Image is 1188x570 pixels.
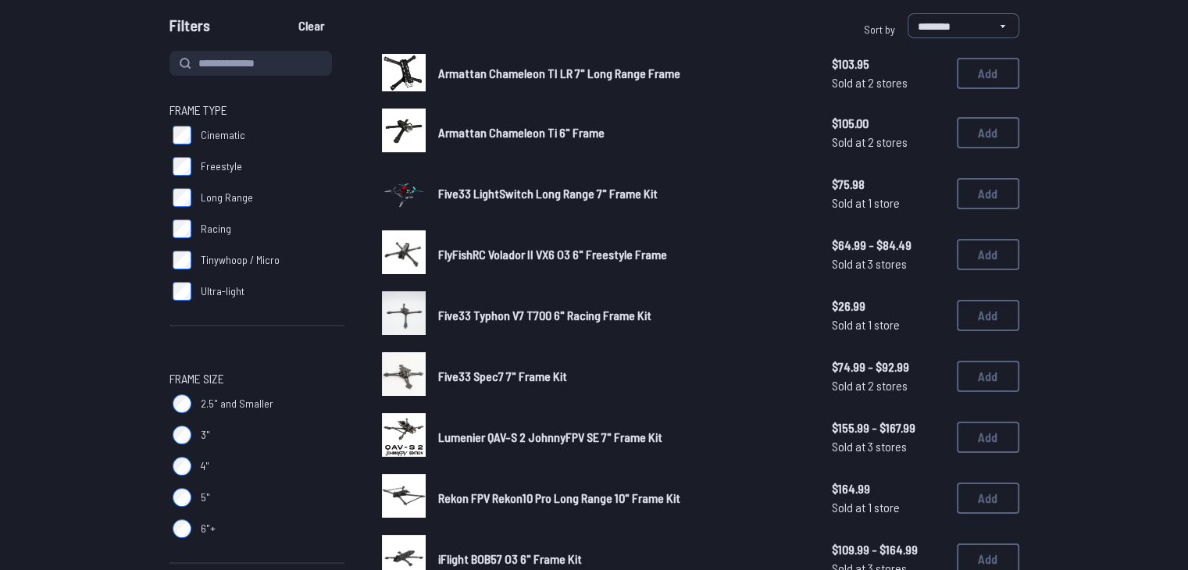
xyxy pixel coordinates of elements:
span: Sort by [864,23,895,36]
span: 2.5" and Smaller [201,396,273,411]
span: $155.99 - $167.99 [832,419,944,437]
span: Racing [201,221,231,237]
input: 3" [173,426,191,444]
span: 5" [201,490,210,505]
span: Five33 Typhon V7 T700 6" Racing Frame Kit [438,308,651,322]
button: Clear [285,13,337,38]
span: Armattan Chameleon Ti 6" Frame [438,125,605,140]
a: image [382,413,426,461]
input: 4" [173,457,191,476]
input: Freestyle [173,157,191,176]
span: Five33 LightSwitch Long Range 7" Frame Kit [438,186,658,201]
a: Lumenier QAV-S 2 JohnnyFPV SE 7" Frame Kit [438,428,807,447]
img: image [382,162,426,221]
span: $26.99 [832,297,944,315]
span: Five33 Spec7 7" Frame Kit [438,369,567,383]
input: Long Range [173,188,191,207]
input: 2.5" and Smaller [173,394,191,413]
select: Sort by [908,13,1019,38]
span: Rekon FPV Rekon10 Pro Long Range 10" Frame Kit [438,490,680,505]
img: image [382,291,426,335]
span: Frame Size [169,369,224,388]
span: Sold at 1 store [832,315,944,334]
span: Sold at 2 stores [832,73,944,92]
button: Add [957,422,1019,453]
a: Rekon FPV Rekon10 Pro Long Range 10" Frame Kit [438,489,807,508]
img: image [382,474,426,518]
button: Add [957,239,1019,270]
span: $74.99 - $92.99 [832,358,944,376]
span: $164.99 [832,479,944,498]
img: image [382,352,426,396]
span: Sold at 2 stores [832,376,944,395]
span: Sold at 1 store [832,194,944,212]
a: FlyFishRC Volador II VX6 O3 6" Freestyle Frame [438,245,807,264]
img: image [382,109,426,152]
span: FlyFishRC Volador II VX6 O3 6" Freestyle Frame [438,247,667,262]
span: $64.99 - $84.49 [832,236,944,255]
img: image [382,413,426,457]
span: Ultra-light [201,283,244,299]
a: image [382,352,426,401]
span: Sold at 1 store [832,498,944,517]
a: image [382,230,426,279]
input: Tinywhoop / Micro [173,251,191,269]
a: Five33 Typhon V7 T700 6" Racing Frame Kit [438,306,807,325]
button: Add [957,361,1019,392]
button: Add [957,58,1019,89]
span: Freestyle [201,159,242,174]
span: Sold at 2 stores [832,133,944,151]
span: Filters [169,13,210,45]
button: Add [957,300,1019,331]
input: Racing [173,219,191,238]
a: iFlight BOB57 O3 6" Frame Kit [438,550,807,568]
a: Five33 Spec7 7" Frame Kit [438,367,807,386]
span: Armattan Chameleon TI LR 7" Long Range Frame [438,66,680,80]
button: Add [957,483,1019,514]
input: 6"+ [173,519,191,538]
img: image [382,54,426,91]
span: 6"+ [201,521,216,536]
a: Armattan Chameleon Ti 6" Frame [438,123,807,142]
button: Add [957,117,1019,148]
a: image [382,474,426,522]
span: Cinematic [201,127,245,143]
a: image [382,109,426,157]
span: Lumenier QAV-S 2 JohnnyFPV SE 7" Frame Kit [438,429,662,444]
input: Cinematic [173,126,191,144]
img: image [382,230,426,274]
button: Add [957,178,1019,209]
span: $75.98 [832,175,944,194]
span: $103.95 [832,55,944,73]
span: 4" [201,458,209,474]
span: 3" [201,427,210,443]
a: image [382,169,426,218]
span: iFlight BOB57 O3 6" Frame Kit [438,551,582,566]
span: $105.00 [832,114,944,133]
span: Tinywhoop / Micro [201,252,280,268]
a: image [382,291,426,340]
a: Armattan Chameleon TI LR 7" Long Range Frame [438,64,807,83]
input: 5" [173,488,191,507]
span: Long Range [201,190,253,205]
a: image [382,51,426,96]
span: $109.99 - $164.99 [832,540,944,559]
a: Five33 LightSwitch Long Range 7" Frame Kit [438,184,807,203]
span: Sold at 3 stores [832,437,944,456]
span: Sold at 3 stores [832,255,944,273]
span: Frame Type [169,101,227,119]
input: Ultra-light [173,282,191,301]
